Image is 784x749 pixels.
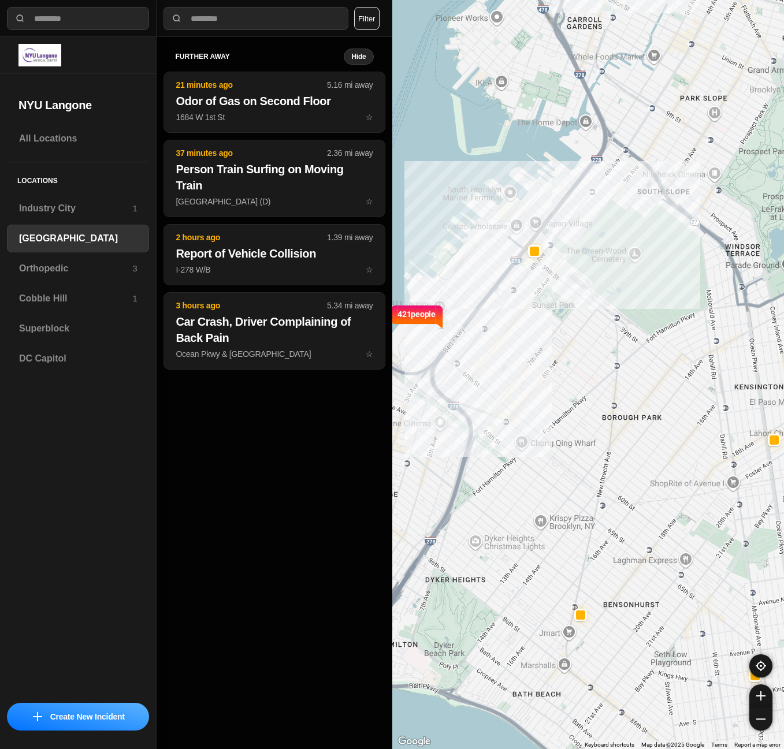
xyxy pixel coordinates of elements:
[756,661,766,671] img: recenter
[641,741,704,748] span: Map data ©2025 Google
[18,97,138,113] h2: NYU Langone
[7,255,149,282] a: Orthopedic3
[327,300,373,311] p: 5.34 mi away
[749,654,772,677] button: recenter
[176,314,373,346] h2: Car Crash, Driver Complaining of Back Pain
[354,7,380,30] button: Filter
[133,293,138,304] p: 1
[436,303,444,329] img: notch
[7,225,149,252] a: [GEOGRAPHIC_DATA]
[7,315,149,342] a: Superblock
[344,49,373,65] button: Hide
[19,322,137,336] h3: Superblock
[176,348,373,360] p: Ocean Pkwy & [GEOGRAPHIC_DATA]
[171,13,183,24] img: search
[18,44,61,66] img: logo
[756,714,766,724] img: zoom-out
[366,265,373,274] span: star
[50,711,125,722] p: Create New Incident
[133,263,138,274] p: 3
[19,132,137,146] h3: All Locations
[164,140,385,217] button: 37 minutes ago2.36 mi awayPerson Train Surfing on Moving Train[GEOGRAPHIC_DATA] (D)star
[176,245,373,262] h2: Report of Vehicle Collision
[389,303,397,329] img: notch
[19,262,133,275] h3: Orthopedic
[397,308,436,333] p: 421 people
[756,691,766,700] img: zoom-in
[19,352,137,366] h3: DC Capitol
[7,345,149,372] a: DC Capitol
[7,703,149,731] button: iconCreate New Incident
[19,202,133,215] h3: Industry City
[351,52,366,61] small: Hide
[19,292,133,305] h3: Cobble Hill
[176,93,373,109] h2: Odor of Gas on Second Floor
[711,741,727,748] a: Terms
[176,79,327,91] p: 21 minutes ago
[366,197,373,206] span: star
[176,232,327,243] p: 2 hours ago
[164,224,385,285] button: 2 hours ago1.39 mi awayReport of Vehicle CollisionI-278 W/Bstar
[327,232,373,243] p: 1.39 mi away
[327,79,373,91] p: 5.16 mi away
[14,13,26,24] img: search
[33,712,42,721] img: icon
[164,196,385,206] a: 37 minutes ago2.36 mi awayPerson Train Surfing on Moving Train[GEOGRAPHIC_DATA] (D)star
[327,147,373,159] p: 2.36 mi away
[366,113,373,122] span: star
[133,203,138,214] p: 1
[164,72,385,133] button: 21 minutes ago5.16 mi awayOdor of Gas on Second Floor1684 W 1st Ststar
[395,734,433,749] img: Google
[164,112,385,122] a: 21 minutes ago5.16 mi awayOdor of Gas on Second Floor1684 W 1st Ststar
[176,147,327,159] p: 37 minutes ago
[7,162,149,195] h5: Locations
[164,292,385,370] button: 3 hours ago5.34 mi awayCar Crash, Driver Complaining of Back PainOcean Pkwy & [GEOGRAPHIC_DATA]star
[176,111,373,123] p: 1684 W 1st St
[749,684,772,707] button: zoom-in
[7,125,149,152] a: All Locations
[395,734,433,749] a: Open this area in Google Maps (opens a new window)
[176,196,373,207] p: [GEOGRAPHIC_DATA] (D)
[366,349,373,359] span: star
[176,300,327,311] p: 3 hours ago
[19,232,137,245] h3: [GEOGRAPHIC_DATA]
[734,741,781,748] a: Report a map error
[176,264,373,275] p: I-278 W/B
[7,285,149,312] a: Cobble Hill1
[585,741,634,749] button: Keyboard shortcuts
[164,349,385,359] a: 3 hours ago5.34 mi awayCar Crash, Driver Complaining of Back PainOcean Pkwy & [GEOGRAPHIC_DATA]star
[175,52,344,61] h5: further away
[164,264,385,274] a: 2 hours ago1.39 mi awayReport of Vehicle CollisionI-278 W/Bstar
[749,707,772,731] button: zoom-out
[176,161,373,193] h2: Person Train Surfing on Moving Train
[7,195,149,222] a: Industry City1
